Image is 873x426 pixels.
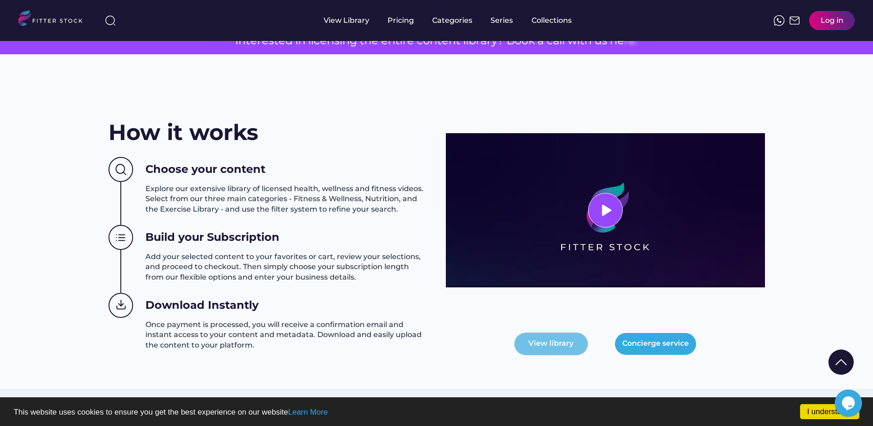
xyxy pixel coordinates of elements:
[432,16,472,26] div: Categories
[532,16,572,26] div: Collections
[145,320,428,350] h3: Once payment is processed, you will receive a confirmation email and instant access to your conte...
[774,15,785,26] img: meteor-icons_whatsapp%20%281%29.svg
[387,16,414,26] div: Pricing
[145,252,428,282] h3: Add your selected content to your favorites or cart, review your selections, and proceed to check...
[145,229,279,245] h3: Build your Subscription
[14,408,859,416] p: This website uses cookies to ensure you get the best experience on our website
[145,297,258,313] h3: Download Instantly
[108,117,258,148] h2: How it works
[145,184,428,214] h3: Explore our extensive library of licensed health, wellness and fitness videos. Select from our th...
[446,133,765,287] img: 3977569478e370cc298ad8aabb12f348.png
[835,390,864,417] iframe: chat widget
[18,10,90,29] img: LOGO.svg
[108,225,133,250] img: Group%201000002438.svg
[800,404,859,419] a: I understand!
[288,408,328,416] a: Learn More
[324,16,369,26] div: View Library
[789,15,800,26] img: Frame%2051.svg
[828,349,854,375] img: Group%201000002322%20%281%29.svg
[615,333,696,355] button: Concierge service
[432,5,444,14] div: fvck
[108,157,133,182] img: Group%201000002437%20%282%29.svg
[821,16,843,26] div: Log in
[108,293,133,318] img: Group%201000002439.svg
[515,333,588,355] button: View library
[145,161,265,177] h3: Choose your content
[491,16,513,26] div: Series
[105,15,116,26] img: search-normal%203.svg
